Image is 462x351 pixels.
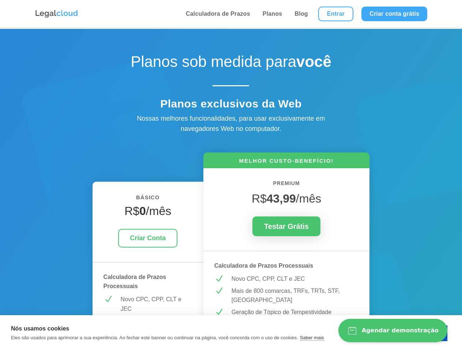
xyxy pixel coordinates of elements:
h6: BÁSICO [104,193,192,206]
a: Entrar [318,7,353,21]
a: Criar conta grátis [361,7,427,21]
p: Geração de Tópico de Tempestividade [232,307,359,317]
h6: MELHOR CUSTO-BENEFÍCIO! [203,157,370,168]
p: Novo CPC, CPP, CLT e JEC [232,274,359,284]
span: N [214,286,224,295]
h4: R$ /mês [104,204,192,222]
p: Novo CPC, CPP, CLT e JEC [121,295,192,313]
span: N [214,274,224,283]
strong: 43,99 [267,192,296,205]
a: Saber mais [300,335,324,341]
img: Logo da Legalcloud [35,9,79,19]
h1: Planos sob medida para [103,53,359,75]
p: Mais de 800 comarcas, TRFs, TRTs, STF, [GEOGRAPHIC_DATA] [232,286,359,305]
p: Eles são usados para aprimorar a sua experiência. Ao fechar este banner ou continuar na página, v... [11,335,298,340]
a: Criar Conta [118,229,177,248]
span: N [214,307,224,317]
h4: Planos exclusivos da Web [103,97,359,114]
strong: Calculadora de Prazos Processuais [104,274,166,290]
strong: Calculadora de Prazos Processuais [214,263,313,269]
span: R$ /mês [252,192,321,205]
strong: Nós usamos cookies [11,325,69,332]
div: Nossas melhores funcionalidades, para usar exclusivamente em navegadores Web no computador. [121,113,341,135]
strong: 0 [139,204,146,218]
strong: você [296,53,331,70]
span: N [104,295,113,304]
a: Testar Grátis [252,216,320,236]
h6: PREMIUM [214,179,359,192]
